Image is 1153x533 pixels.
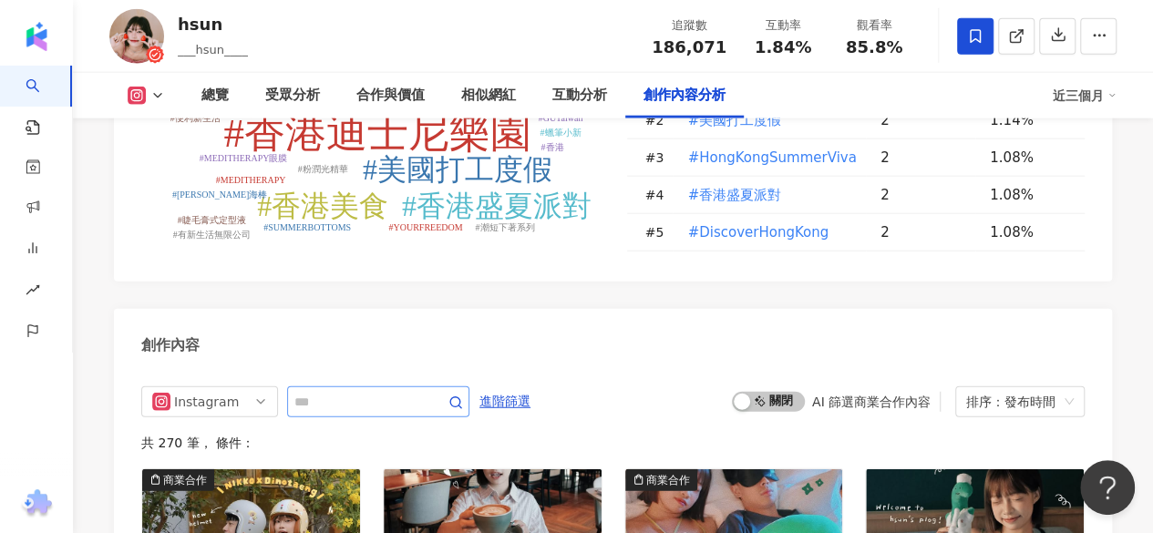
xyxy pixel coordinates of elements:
[646,471,690,489] div: 商業合作
[178,13,248,36] div: hsun
[461,85,516,107] div: 相似網紅
[688,110,782,130] span: #美國打工度假
[1053,81,1117,110] div: 近三個月
[540,128,582,138] tspan: #蠟筆小新
[645,185,673,205] div: # 4
[688,222,829,242] span: #DiscoverHongKong
[552,85,607,107] div: 互動分析
[748,16,818,35] div: 互動率
[645,222,673,242] div: # 5
[645,148,673,168] div: # 3
[201,85,229,107] div: 總覽
[216,175,286,185] tspan: #MEDITHERAPY
[163,471,207,489] div: 商業合作
[846,38,902,56] span: 85.8%
[19,489,55,518] img: chrome extension
[975,214,1085,251] td: 1.08%
[975,139,1085,177] td: 1.08%
[673,214,867,251] td: #DiscoverHongKong
[645,110,673,130] div: # 2
[688,148,857,168] span: #HongKongSummerViva
[990,110,1066,130] div: 1.14%
[141,335,200,355] div: 創作內容
[643,85,726,107] div: 創作內容分析
[363,153,552,186] tspan: #美國打工度假
[966,387,1057,416] div: 排序：發布時間
[26,66,62,137] a: search
[476,222,535,232] tspan: #潮短下著系列
[257,190,388,222] tspan: #香港美食
[975,177,1085,214] td: 1.08%
[1080,460,1135,515] iframe: Help Scout Beacon - Open
[298,164,348,174] tspan: #粉潤光精華
[26,272,40,313] span: rise
[22,22,51,51] img: logo icon
[265,85,320,107] div: 受眾分析
[223,110,531,156] tspan: #香港迪士尼樂園
[673,102,867,139] td: #美國打工度假
[880,148,975,168] div: 2
[673,139,867,177] td: #HongKongSummerViva
[839,16,909,35] div: 觀看率
[673,177,867,214] td: #香港盛夏派對
[880,110,975,130] div: 2
[174,387,233,416] div: Instagram
[141,436,1085,450] div: 共 270 筆 ， 條件：
[263,222,351,232] tspan: #SUMMERBOTTOMS
[402,190,592,222] tspan: #香港盛夏派對
[687,177,783,213] button: #香港盛夏派對
[975,102,1085,139] td: 1.14%
[755,38,811,56] span: 1.84%
[990,148,1066,168] div: 1.08%
[178,43,248,56] span: ___hsun____
[990,185,1066,205] div: 1.08%
[990,222,1066,242] div: 1.08%
[541,142,564,152] tspan: #香港
[652,37,726,56] span: 186,071
[687,214,830,251] button: #DiscoverHongKong
[812,395,931,409] div: AI 篩選商業合作內容
[173,230,251,240] tspan: #有新生活無限公司
[389,222,463,232] tspan: #YOURFREEDOM
[479,386,531,415] button: 進階篩選
[172,190,267,200] tspan: #[PERSON_NAME]海棒
[109,9,164,64] img: KOL Avatar
[687,139,858,176] button: #HongKongSummerViva
[178,215,246,225] tspan: #睫毛膏式定型液
[479,387,530,416] span: 進階篩選
[200,153,288,163] tspan: #MEDITHERAPY眼膜
[880,185,975,205] div: 2
[652,16,726,35] div: 追蹤數
[688,185,782,205] span: #香港盛夏派對
[880,222,975,242] div: 2
[356,85,425,107] div: 合作與價值
[687,102,783,138] button: #美國打工度假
